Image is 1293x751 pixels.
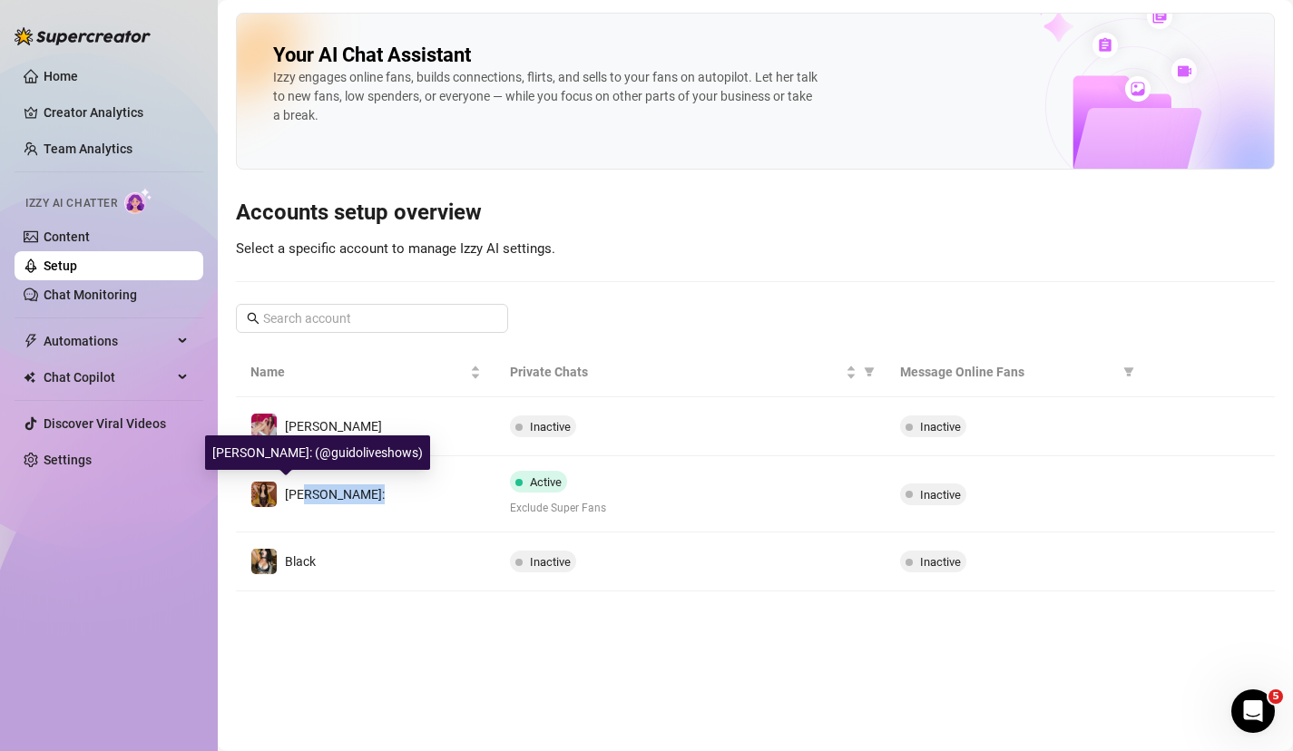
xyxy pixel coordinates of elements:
[285,487,385,502] span: [PERSON_NAME]:
[251,482,277,507] img: Guido:
[44,416,166,431] a: Discover Viral Videos
[44,363,172,392] span: Chat Copilot
[236,347,495,397] th: Name
[510,500,870,517] span: Exclude Super Fans
[530,555,571,569] span: Inactive
[285,419,382,434] span: [PERSON_NAME]
[285,554,316,569] span: Black
[920,555,961,569] span: Inactive
[251,549,277,574] img: Black
[1231,689,1275,733] iframe: Intercom live chat
[44,69,78,83] a: Home
[900,362,1116,382] span: Message Online Fans
[530,475,562,489] span: Active
[864,366,875,377] span: filter
[247,312,260,325] span: search
[236,240,555,257] span: Select a specific account to manage Izzy AI settings.
[44,229,90,244] a: Content
[15,27,151,45] img: logo-BBDzfeDw.svg
[24,334,38,348] span: thunderbolt
[530,420,571,434] span: Inactive
[25,195,117,212] span: Izzy AI Chatter
[510,362,841,382] span: Private Chats
[44,327,172,356] span: Automations
[860,358,878,385] span: filter
[44,258,77,273] a: Setup
[251,414,277,439] img: Guido
[44,288,137,302] a: Chat Monitoring
[273,43,471,68] h2: Your AI Chat Assistant
[44,141,132,156] a: Team Analytics
[124,188,152,214] img: AI Chatter
[273,68,818,125] div: Izzy engages online fans, builds connections, flirts, and sells to your fans on autopilot. Let he...
[1120,358,1138,385] span: filter
[236,199,1275,228] h3: Accounts setup overview
[44,453,92,467] a: Settings
[920,420,961,434] span: Inactive
[920,488,961,502] span: Inactive
[1123,366,1134,377] span: filter
[495,347,885,397] th: Private Chats
[263,308,483,328] input: Search account
[1269,689,1283,704] span: 5
[44,98,189,127] a: Creator Analytics
[24,371,35,384] img: Chat Copilot
[250,362,466,382] span: Name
